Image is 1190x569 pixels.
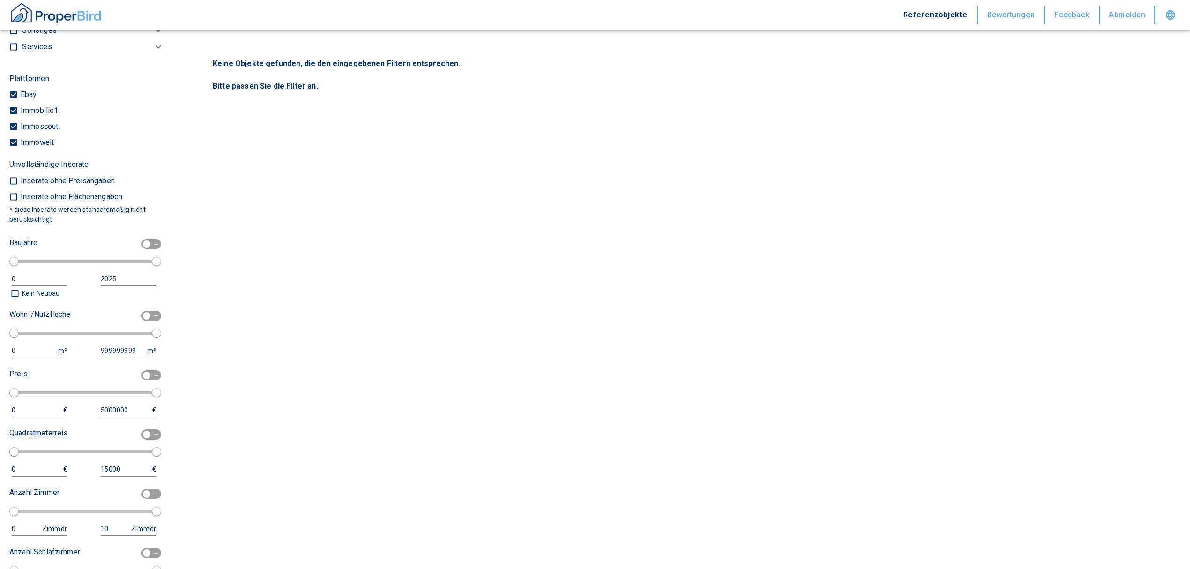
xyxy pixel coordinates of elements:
button: Feedback [1045,6,1100,24]
p: Anzahl Schlafzimmer [9,547,80,558]
p: Quadratmeterreis [9,427,67,439]
p: Unvollständige Inserate [9,159,89,170]
button: ProperBird Logo and Home Button [9,1,103,29]
p: Anzahl Zimmer [9,487,59,498]
p: Inserate ohne Flächenangaben [18,193,122,201]
p: Ebay [18,91,37,98]
div: Services [22,39,164,55]
button: Bewertungen [978,6,1045,24]
p: Immowelt [18,139,54,146]
p: Preis [9,368,28,380]
p: Wohn-/Nutzfläche [9,309,70,320]
p: Baujahre [9,237,37,248]
p: Plattformen [9,73,49,84]
p: Inserate ohne Preisangaben [18,177,115,185]
button: Abmelden [1100,6,1155,24]
p: Immobilie1 [18,107,59,114]
img: ProperBird Logo and Home Button [9,1,103,25]
p: * diese Inserate werden standardmäßig nicht berücksichtigt [9,205,159,225]
button: Referenzobjekte [894,6,978,24]
p: Sonstiges [22,25,56,36]
p: Services [22,41,52,52]
p: Kein Neubau [20,288,59,299]
div: Sonstiges [22,22,164,39]
p: Immoscout [18,123,58,130]
p: Keine Objekte gefunden, die den eingegebenen Filtern entsprechen. Bitte passen Sie die Filter an. [213,58,1151,92]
